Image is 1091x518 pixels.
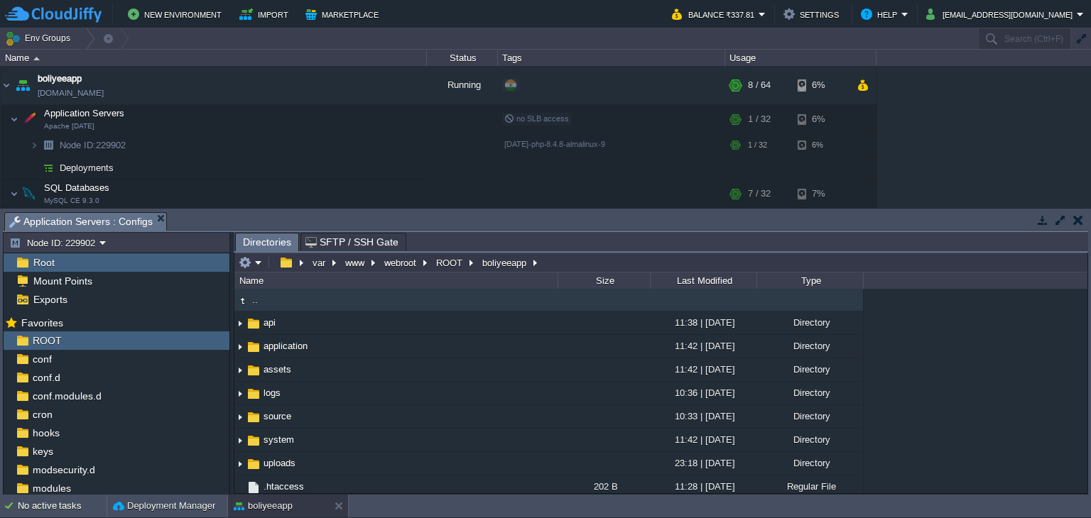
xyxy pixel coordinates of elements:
[243,233,291,251] span: Directories
[756,452,863,474] div: Directory
[234,293,250,309] img: AMDAwAAAACH5BAEAAAAALAAAAAABAAEAAAICRAEAOw==
[30,134,38,156] img: AMDAwAAAACH5BAEAAAAALAAAAAABAAEAAAICRAEAOw==
[128,6,226,23] button: New Environment
[9,213,153,231] span: Application Servers : Configs
[672,6,759,23] button: Balance ₹337.81
[30,445,55,458] a: keys
[18,317,65,329] a: Favorites
[748,180,771,208] div: 7 / 32
[30,390,104,402] a: conf.modules.d
[261,363,293,375] span: assets
[246,480,261,495] img: AMDAwAAAACH5BAEAAAAALAAAAAABAAEAAAICRAEAOw==
[650,475,756,497] div: 11:28 | [DATE]
[19,105,39,133] img: AMDAwAAAACH5BAEAAAAALAAAAAABAAEAAAICRAEAOw==
[650,312,756,334] div: 11:38 | [DATE]
[748,66,771,104] div: 8 / 64
[756,312,863,334] div: Directory
[30,334,64,347] span: ROOT
[13,66,33,104] img: AMDAwAAAACH5BAEAAAAALAAAAAABAAEAAAICRAEAOw==
[382,256,420,269] button: webroot
[748,134,767,156] div: 1 / 32
[58,139,128,151] a: Node ID:229902
[9,236,99,249] button: Node ID: 229902
[30,371,63,384] span: conf.d
[38,86,104,100] a: [DOMAIN_NAME]
[651,272,756,289] div: Last Modified
[756,429,863,451] div: Directory
[261,316,278,329] a: api
[250,294,260,306] span: ..
[43,108,126,119] a: Application ServersApache [DATE]
[30,426,62,439] a: hooks
[650,452,756,474] div: 23:18 | [DATE]
[38,157,58,179] img: AMDAwAAAACH5BAEAAAAALAAAAAABAAEAAAICRAEAOw==
[30,482,73,495] span: modules
[246,456,261,472] img: AMDAwAAAACH5BAEAAAAALAAAAAABAAEAAAICRAEAOw==
[650,429,756,451] div: 11:42 | [DATE]
[861,6,901,23] button: Help
[38,134,58,156] img: AMDAwAAAACH5BAEAAAAALAAAAAABAAEAAAICRAEAOw==
[5,28,75,48] button: Env Groups
[480,256,530,269] button: boliyeeapp
[10,105,18,133] img: AMDAwAAAACH5BAEAAAAALAAAAAABAAEAAAICRAEAOw==
[261,410,293,422] span: source
[756,405,863,427] div: Directory
[798,180,844,208] div: 7%
[343,256,368,269] button: www
[246,316,261,331] img: AMDAwAAAACH5BAEAAAAALAAAAAABAAEAAAICRAEAOw==
[758,272,863,289] div: Type
[236,272,558,289] div: Name
[58,162,116,174] span: Deployments
[305,6,383,23] button: Marketplace
[261,434,296,446] a: system
[19,180,39,208] img: AMDAwAAAACH5BAEAAAAALAAAAAABAAEAAAICRAEAOw==
[748,105,771,133] div: 1 / 32
[31,256,57,269] span: Root
[246,386,261,402] img: AMDAwAAAACH5BAEAAAAALAAAAAABAAEAAAICRAEAOw==
[650,335,756,357] div: 11:42 | [DATE]
[756,358,863,380] div: Directory
[10,180,18,208] img: AMDAwAAAACH5BAEAAAAALAAAAAABAAEAAAICRAEAOw==
[261,480,306,492] a: .htaccess
[261,340,310,352] a: application
[756,382,863,404] div: Directory
[261,457,298,469] span: uploads
[1,50,426,66] div: Name
[650,382,756,404] div: 10:36 | [DATE]
[783,6,843,23] button: Settings
[30,353,54,365] span: conf
[756,335,863,357] div: Directory
[18,495,107,517] div: No active tasks
[798,66,844,104] div: 6%
[30,463,97,476] a: modsecurity.d
[756,475,863,497] div: Regular File
[234,312,246,334] img: AMDAwAAAACH5BAEAAAAALAAAAAABAAEAAAICRAEAOw==
[43,182,112,194] span: SQL Databases
[60,140,96,150] span: Node ID:
[246,339,261,355] img: AMDAwAAAACH5BAEAAAAALAAAAAABAAEAAAICRAEAOw==
[31,293,70,306] a: Exports
[234,406,246,428] img: AMDAwAAAACH5BAEAAAAALAAAAAABAAEAAAICRAEAOw==
[234,453,246,475] img: AMDAwAAAACH5BAEAAAAALAAAAAABAAEAAAICRAEAOw==
[499,50,724,66] div: Tags
[30,157,38,179] img: AMDAwAAAACH5BAEAAAAALAAAAAABAAEAAAICRAEAOw==
[18,316,65,329] span: Favorites
[113,499,215,513] button: Deployment Manager
[726,50,876,66] div: Usage
[246,409,261,425] img: AMDAwAAAACH5BAEAAAAALAAAAAABAAEAAAICRAEAOw==
[30,408,55,421] a: cron
[261,387,283,399] a: logs
[558,475,650,497] div: 202 B
[43,107,126,119] span: Application Servers
[559,272,650,289] div: Size
[504,114,569,123] span: no SLB access
[1031,461,1077,504] iframe: chat widget
[434,256,466,269] button: ROOT
[650,358,756,380] div: 11:42 | [DATE]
